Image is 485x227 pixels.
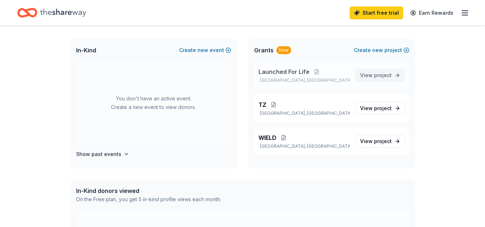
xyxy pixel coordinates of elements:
[254,46,274,55] span: Grants
[258,110,350,116] p: [GEOGRAPHIC_DATA], [GEOGRAPHIC_DATA]
[76,62,231,144] div: You don't have an active event. Create a new event to view donors.
[360,137,392,146] span: View
[350,6,403,19] a: Start free trial
[360,104,392,113] span: View
[360,71,392,80] span: View
[354,46,409,55] button: Createnewproject
[17,4,86,21] a: Home
[258,67,309,76] span: Launched For Life
[372,46,383,55] span: new
[374,72,392,78] span: project
[76,186,221,195] div: In-Kind donors viewed
[258,143,350,149] p: [GEOGRAPHIC_DATA], [GEOGRAPHIC_DATA]
[355,102,405,115] a: View project
[179,46,231,55] button: Createnewevent
[76,195,221,204] div: On the Free plan, you get 5 in-kind profile views each month.
[76,150,121,159] h4: Show past events
[406,6,458,19] a: Earn Rewards
[197,46,208,55] span: new
[258,100,266,109] span: TZ
[355,135,405,148] a: View project
[76,46,96,55] span: In-Kind
[258,77,350,83] p: [GEOGRAPHIC_DATA], [GEOGRAPHIC_DATA]
[374,138,392,144] span: project
[355,69,405,82] a: View project
[374,105,392,111] span: project
[76,150,129,159] button: Show past events
[258,133,276,142] span: WIELD
[276,46,291,54] div: New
